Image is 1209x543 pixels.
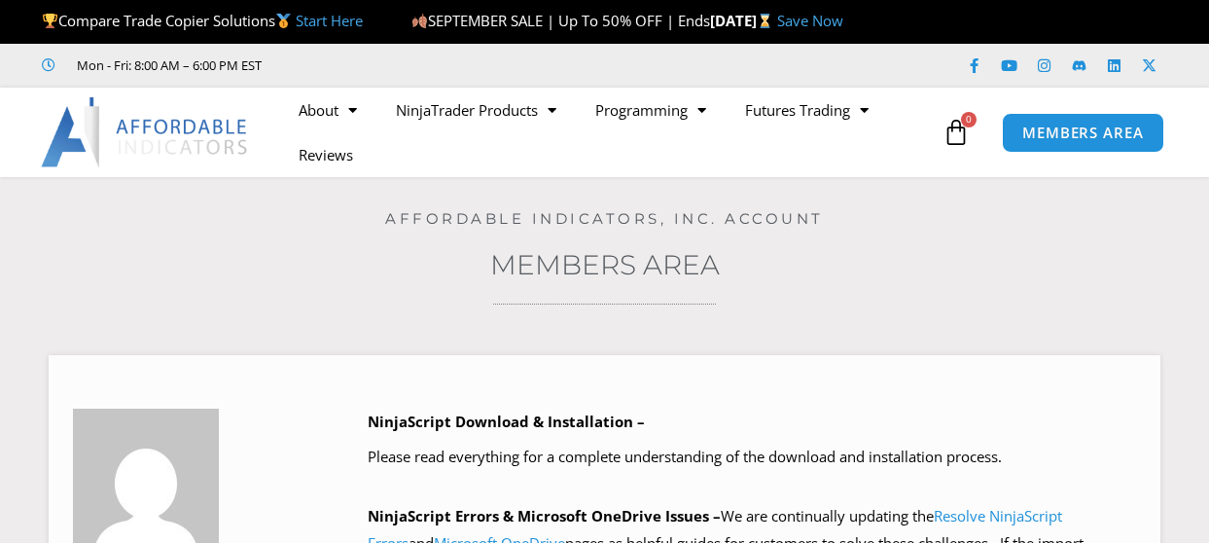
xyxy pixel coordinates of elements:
img: 🍂 [412,14,427,28]
a: Reviews [279,132,373,177]
b: NinjaScript Download & Installation – [368,412,645,431]
a: MEMBERS AREA [1002,113,1164,153]
a: Members Area [490,248,720,281]
a: Start Here [296,11,363,30]
a: Programming [576,88,726,132]
a: NinjaTrader Products [376,88,576,132]
strong: [DATE] [710,11,777,30]
span: SEPTEMBER SALE | Up To 50% OFF | Ends [411,11,710,30]
img: 🥇 [276,14,291,28]
span: Mon - Fri: 8:00 AM – 6:00 PM EST [72,54,262,77]
img: ⌛ [758,14,772,28]
a: Save Now [777,11,843,30]
span: Compare Trade Copier Solutions [42,11,363,30]
b: NinjaScript Errors & Microsoft OneDrive Issues – [368,506,721,525]
nav: Menu [279,88,937,177]
a: Futures Trading [726,88,888,132]
img: 🏆 [43,14,57,28]
iframe: Customer reviews powered by Trustpilot [289,55,581,75]
span: 0 [961,112,977,127]
a: Affordable Indicators, Inc. Account [385,209,824,228]
span: MEMBERS AREA [1022,126,1144,140]
p: Please read everything for a complete understanding of the download and installation process. [368,444,1136,471]
a: 0 [913,104,999,161]
a: About [279,88,376,132]
img: LogoAI | Affordable Indicators – NinjaTrader [41,97,250,167]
